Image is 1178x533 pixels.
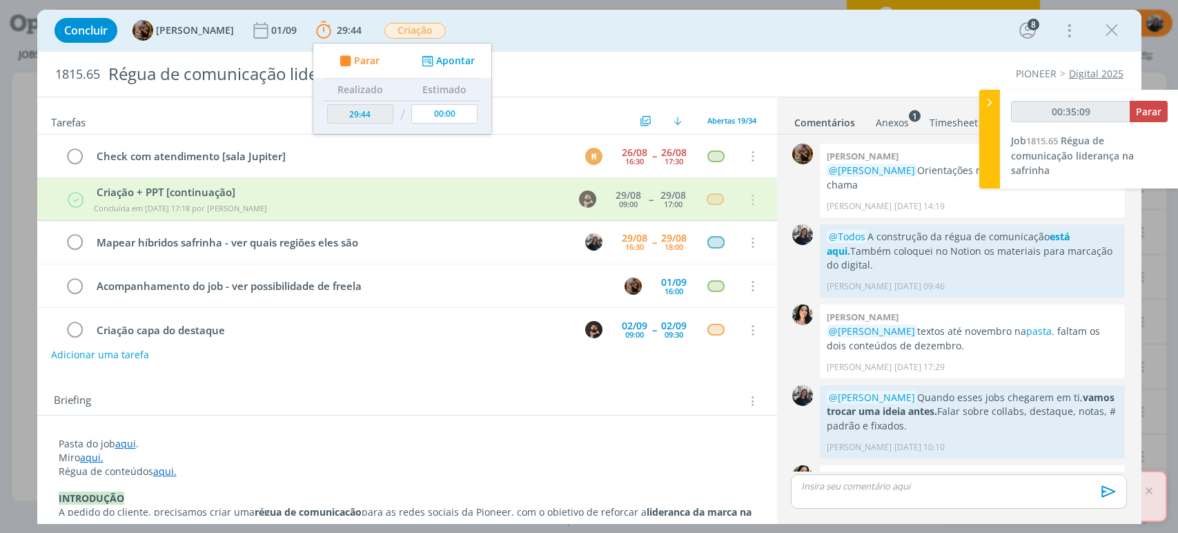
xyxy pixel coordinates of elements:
[622,233,647,243] div: 29/08
[91,278,612,295] div: Acompanhamento do job - ver possibilidade de freela
[827,230,1070,257] a: está aqui.
[59,505,756,533] p: A pedido do cliente, precisamos criar uma para as redes sociais da Pioneer, com o objetivo de ref...
[91,184,566,200] div: Criação + PPT [continuação]
[1017,19,1039,41] button: 8
[156,26,234,35] span: [PERSON_NAME]
[313,43,492,135] ul: 29:44
[59,451,756,465] p: Miro
[103,57,673,91] div: Régua de comunicação liderança na safrinha
[585,148,602,165] div: M
[619,200,638,208] div: 09:00
[255,505,362,519] strong: régua de comunicação
[396,101,408,129] td: /
[50,342,150,367] button: Adicionar uma tarefa
[585,321,602,338] img: D
[59,437,756,451] p: Pasta do job .
[1130,101,1168,122] button: Parar
[625,278,642,295] img: A
[585,233,602,251] img: M
[313,19,365,41] button: 29:44
[384,22,446,39] button: Criação
[353,56,379,66] span: Parar
[418,54,475,68] button: Apontar
[792,224,813,245] img: M
[827,441,892,454] p: [PERSON_NAME]
[894,280,945,293] span: [DATE] 09:46
[91,322,573,339] div: Criação capa do destaque
[80,451,104,464] a: aqui.
[59,492,124,505] strong: INTRODUÇÃO
[94,203,267,213] span: Concluída em [DATE] 17:18 por [PERSON_NAME]
[622,148,647,157] div: 26/08
[661,278,687,287] div: 01/09
[37,10,1141,524] div: dialog
[661,148,687,157] div: 26/08
[55,18,117,43] button: Concluir
[792,385,813,406] img: M
[827,164,1118,192] p: Orientações no briefing, dúvidas me chama
[271,26,300,35] div: 01/09
[1016,67,1057,80] a: PIONEER
[829,324,915,338] span: @[PERSON_NAME]
[584,146,605,166] button: M
[153,465,177,478] a: aqui.
[625,157,644,165] div: 16:30
[59,465,756,478] p: Régua de conteúdos
[1026,135,1058,147] span: 1815.65
[827,391,1115,418] strong: vamos trocar uma ideia antes.
[64,25,108,36] span: Concluir
[623,275,644,296] button: A
[324,79,397,101] th: Realizado
[829,230,865,243] span: @Todos
[661,233,687,243] div: 29/08
[384,23,446,39] span: Criação
[674,117,682,125] img: arrow-down.svg
[665,287,683,295] div: 16:00
[794,110,856,130] a: Comentários
[652,238,656,247] span: --
[829,164,915,177] span: @[PERSON_NAME]
[652,325,656,335] span: --
[665,157,683,165] div: 17:30
[827,391,1118,433] p: Quando esses jobs chegarem em ti, Falar sobre collabs, destaque, notas, # padrão e fixados.
[1028,19,1039,30] div: 8
[625,243,644,251] div: 16:30
[660,191,686,200] div: 29/08
[792,144,813,164] img: A
[827,472,899,484] b: [PERSON_NAME]
[827,361,892,374] p: [PERSON_NAME]
[1069,67,1123,80] a: Digital 2025
[616,191,641,200] div: 29/08
[408,79,481,101] th: Estimado
[827,280,892,293] p: [PERSON_NAME]
[1026,324,1052,338] a: pasta
[894,441,945,454] span: [DATE] 10:10
[1136,105,1161,118] span: Parar
[622,321,647,331] div: 02/09
[827,150,899,162] b: [PERSON_NAME]
[55,67,100,82] span: 1815.65
[584,320,605,340] button: D
[827,200,892,213] p: [PERSON_NAME]
[827,230,1118,272] p: A construção da régua de comunicação Também coloquei no Notion os materiais para marcação do digi...
[649,195,653,204] span: --
[1011,134,1134,177] a: Job1815.65Régua de comunicação liderança na safrinha
[894,200,945,213] span: [DATE] 14:19
[665,243,683,251] div: 18:00
[132,20,234,41] button: A[PERSON_NAME]
[827,324,1118,353] p: textos até novembro na . faltam os dois conteúdos de dezembro.
[707,115,756,126] span: Abertas 19/34
[665,331,683,338] div: 09:30
[51,113,86,129] span: Tarefas
[664,200,683,208] div: 17:00
[115,437,136,450] a: aqui
[876,116,909,130] div: Anexos
[54,392,91,410] span: Briefing
[337,23,362,37] span: 29:44
[792,304,813,325] img: T
[661,321,687,331] div: 02/09
[625,331,644,338] div: 09:00
[584,232,605,253] button: M
[1011,134,1134,177] span: Régua de comunicação liderança na safrinha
